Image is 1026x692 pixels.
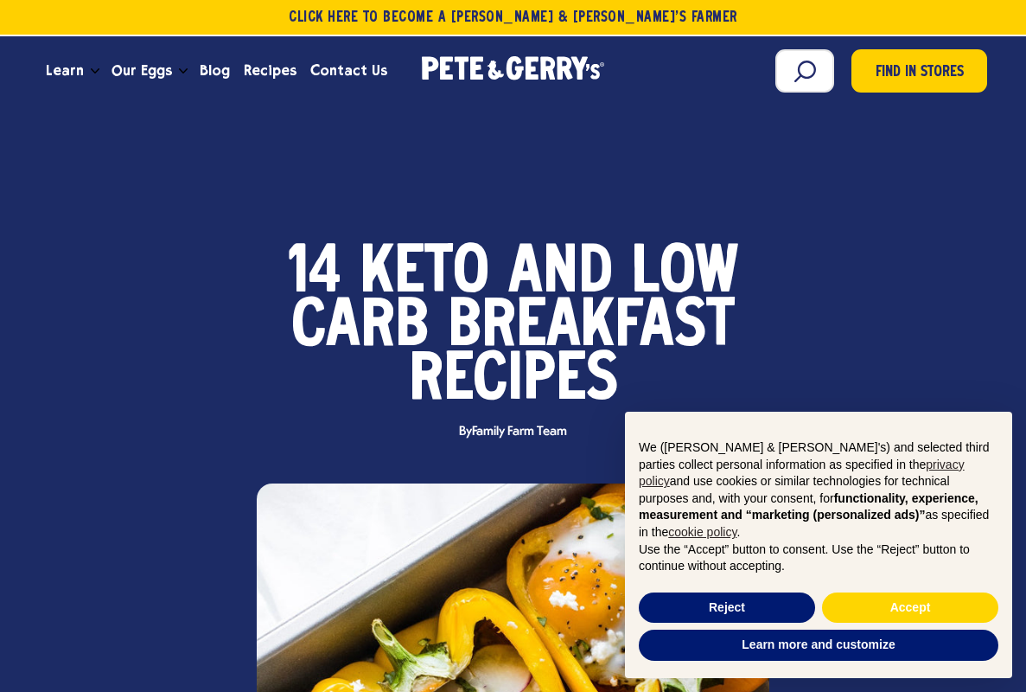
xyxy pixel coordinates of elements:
p: We ([PERSON_NAME] & [PERSON_NAME]'s) and selected third parties collect personal information as s... [639,439,998,541]
span: Find in Stores [876,61,964,85]
input: Search [775,49,834,93]
div: Notice [611,398,1026,692]
span: Our Eggs [112,60,172,81]
p: Use the “Accept” button to consent. Use the “Reject” button to continue without accepting. [639,541,998,575]
a: Blog [193,48,237,94]
a: Contact Us [303,48,394,94]
button: Reject [639,593,815,624]
span: Keto [360,247,489,301]
span: Carb [291,301,429,355]
a: cookie policy [668,525,736,539]
span: Learn [46,60,84,81]
a: Learn [39,48,91,94]
span: Contact Us [310,60,387,81]
span: Low [632,247,739,301]
span: Recipes [244,60,296,81]
button: Open the dropdown menu for Our Eggs [179,68,188,74]
span: Blog [200,60,230,81]
button: Open the dropdown menu for Learn [91,68,99,74]
span: Breakfast [448,301,735,355]
span: By [450,426,575,439]
a: Our Eggs [105,48,179,94]
button: Accept [822,593,998,624]
button: Learn more and customize [639,630,998,661]
span: and [508,247,613,301]
a: Recipes [237,48,303,94]
span: 14 [288,247,341,301]
a: Find in Stores [851,49,987,93]
span: Family Farm Team [472,425,566,439]
span: Recipes [409,355,618,408]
